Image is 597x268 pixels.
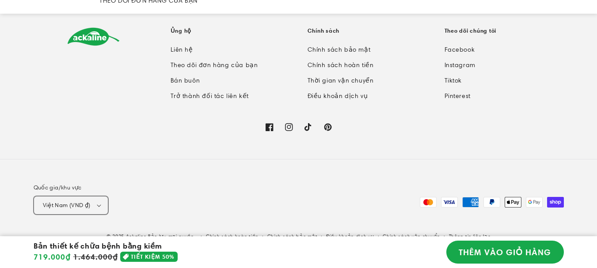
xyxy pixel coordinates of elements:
[43,201,91,208] font: Việt Nam (VND ₫)
[171,45,193,53] font: Liên hệ
[326,232,374,241] a: Điều khoản dịch vụ
[445,73,462,88] a: Tiktok
[171,92,249,100] font: Trở thành đối tác liên kết
[445,88,471,104] a: Pinterest
[34,252,71,262] font: 719.000₫
[148,233,196,239] font: Bảo lưu mọi quyền.
[383,232,440,241] a: Chính sách vận chuyển
[34,184,82,191] font: Quốc gia/khu vực
[445,44,475,57] a: Facebook
[171,73,200,88] a: Bán buôn
[308,45,371,53] font: Chính sách bảo mật
[106,233,126,239] font: © 2025,
[171,88,249,104] a: Trở thành đối tác liên kết
[171,44,193,57] a: Liên hệ
[206,232,259,241] a: Chính sách hoàn tiền
[445,27,497,34] font: Theo dõi chúng tôi
[445,92,471,100] font: Pinterest
[445,57,475,73] a: Instagram
[34,196,108,215] button: Việt Nam (VND ₫)
[449,232,491,241] a: Thông tin liên lạc
[73,252,118,262] font: 1.464.000₫
[326,233,374,239] font: Điều khoản dịch vụ
[308,44,371,57] a: Chính sách bảo mật
[445,45,475,53] font: Facebook
[171,76,200,84] font: Bán buôn
[308,27,340,34] font: Chính sách
[206,233,259,239] font: Chính sách hoàn tiền
[34,241,162,251] font: Bản thiết kế chữa bệnh bằng kiềm
[267,232,318,241] a: Chính sách bảo mật
[308,57,374,73] a: Chính sách hoàn tiền
[445,61,475,69] font: Instagram
[171,57,258,73] a: Theo dõi đơn hàng của bạn
[131,253,175,260] font: TIẾT KIỆM 50%
[308,92,368,100] font: Điều khoản dịch vụ
[171,27,192,34] font: Ủng hộ
[445,76,462,84] font: Tiktok
[308,73,374,88] a: Thời gian vận chuyển
[446,241,564,264] button: THÊM VÀO GIỎ HÀNG
[308,61,374,69] font: Chính sách hoàn tiền
[126,233,147,239] a: Ackaline
[308,88,368,104] a: Điều khoản dịch vụ
[171,61,258,69] font: Theo dõi đơn hàng của bạn
[449,233,491,239] font: Thông tin liên lạc
[267,233,318,239] font: Chính sách bảo mật
[308,76,374,84] font: Thời gian vận chuyển
[383,233,440,239] font: Chính sách vận chuyển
